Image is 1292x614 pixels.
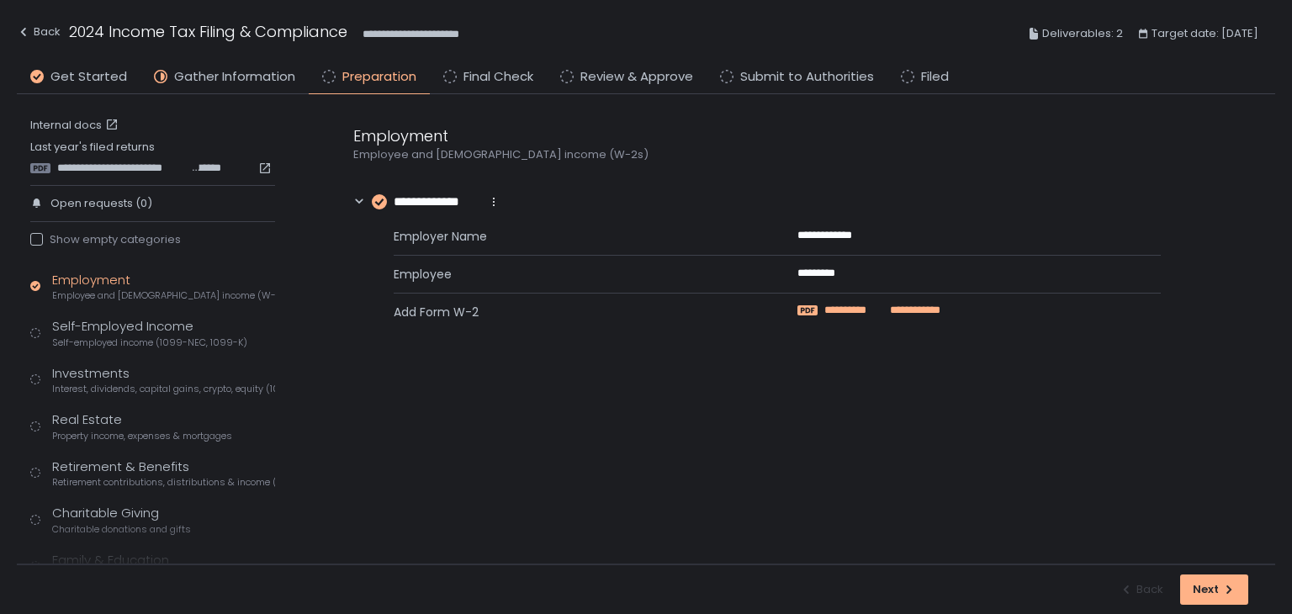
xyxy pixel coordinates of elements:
span: Self-employed income (1099-NEC, 1099-K) [52,336,247,349]
a: Internal docs [30,118,122,133]
div: Real Estate [52,410,232,442]
h1: 2024 Income Tax Filing & Compliance [69,20,347,43]
span: Submit to Authorities [740,67,874,87]
button: Back [17,20,61,48]
span: Open requests (0) [50,196,152,211]
div: Last year's filed returns [30,140,275,175]
span: Deliverables: 2 [1042,24,1123,44]
span: Filed [921,67,949,87]
span: Retirement contributions, distributions & income (1099-R, 5498) [52,476,275,489]
div: Investments [52,364,275,396]
span: Target date: [DATE] [1152,24,1258,44]
span: Gather Information [174,67,295,87]
span: Final Check [463,67,533,87]
div: Next [1193,582,1236,597]
span: Property income, expenses & mortgages [52,430,232,442]
span: Add Form W-2 [394,304,757,320]
div: Family & Education [52,551,267,583]
div: Self-Employed Income [52,317,247,349]
span: Employee [394,266,757,283]
div: Charitable Giving [52,504,191,536]
span: Charitable donations and gifts [52,523,191,536]
div: Employment [52,271,275,303]
div: Back [17,22,61,42]
div: Retirement & Benefits [52,458,275,490]
button: Next [1180,574,1248,605]
span: Get Started [50,67,127,87]
span: Employer Name [394,228,757,245]
span: Review & Approve [580,67,693,87]
div: Employee and [DEMOGRAPHIC_DATA] income (W-2s) [353,147,1161,162]
span: Interest, dividends, capital gains, crypto, equity (1099s, K-1s) [52,383,275,395]
span: Employee and [DEMOGRAPHIC_DATA] income (W-2s) [52,289,275,302]
div: Employment [353,124,1161,147]
span: Preparation [342,67,416,87]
